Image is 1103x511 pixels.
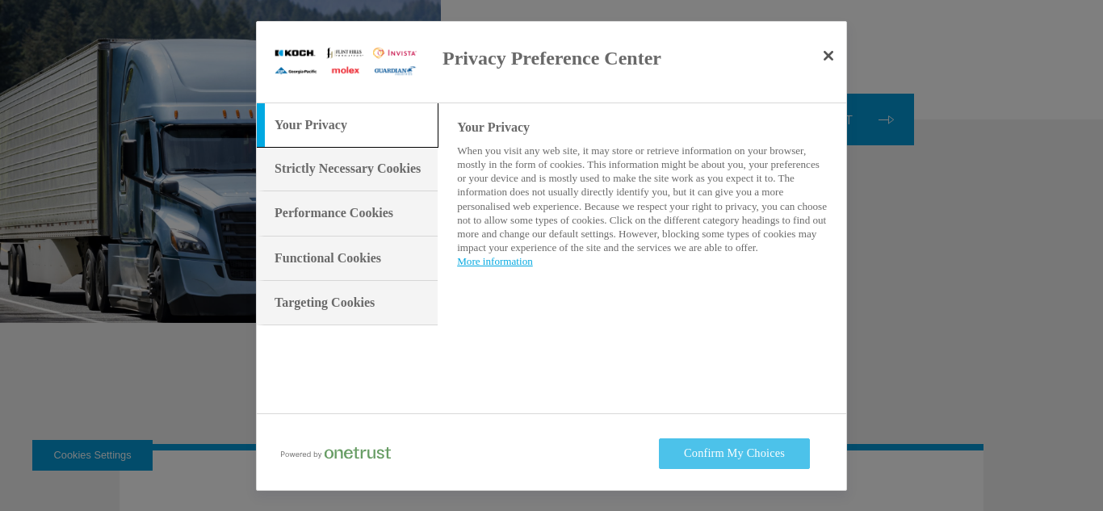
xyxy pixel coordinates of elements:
[811,38,846,73] button: Close
[275,116,347,134] h3: Your Privacy
[457,144,829,268] p: When you visit any web site, it may store or retrieve information on your browser, mostly in the ...
[273,38,418,86] div: Company Logo
[257,103,846,326] div: Cookie Categories
[457,255,533,267] a: More information about your privacy, opens in a new tab
[281,446,391,459] img: Powered by OneTrust Opens in a new Tab
[275,204,393,222] h3: Performance Cookies
[275,160,421,178] h3: Strictly Necessary Cookies
[273,46,418,78] img: Company Logo
[457,119,530,136] h4: Your Privacy
[659,438,810,469] button: Confirm My Choices
[281,446,404,467] a: Powered by OneTrust Opens in a new Tab
[256,21,847,491] div: Preference center
[275,249,381,267] h3: Functional Cookies
[442,46,681,70] h2: Privacy Preference Center
[275,294,375,312] h3: Targeting Cookies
